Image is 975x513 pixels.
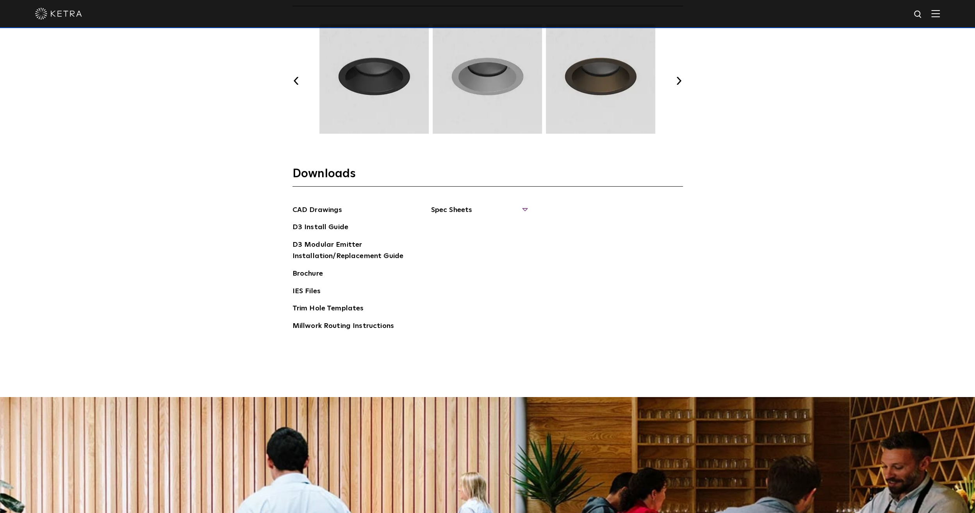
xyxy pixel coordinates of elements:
img: TRM007.webp [318,24,430,134]
a: D3 Install Guide [292,222,348,234]
img: Hamburger%20Nav.svg [931,10,940,17]
img: ketra-logo-2019-white [35,8,82,20]
a: Brochure [292,268,323,281]
a: Millwork Routing Instructions [292,321,394,333]
a: D3 Modular Emitter Installation/Replacement Guide [292,239,410,263]
img: TRM008.webp [431,24,543,134]
button: Next [675,77,683,85]
img: search icon [913,10,923,20]
a: CAD Drawings [292,205,342,217]
button: Previous [292,77,300,85]
h3: Downloads [292,166,683,187]
a: IES Files [292,286,321,298]
span: Spec Sheets [431,205,527,222]
img: TRM009.webp [545,24,656,134]
a: Trim Hole Templates [292,303,364,315]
